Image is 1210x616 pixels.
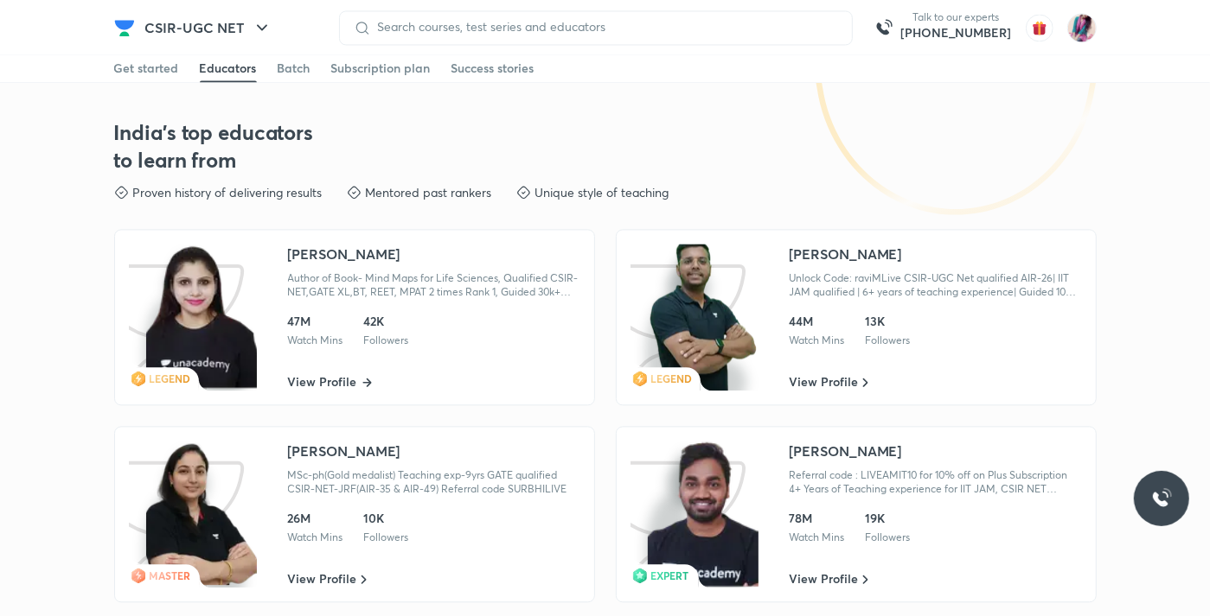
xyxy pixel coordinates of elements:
div: 26M [288,510,343,527]
div: Watch Mins [790,333,845,347]
span: View Profile [790,373,859,391]
a: Subscription plan [331,54,431,82]
span: View Profile [288,570,357,587]
div: 10K [364,510,409,527]
input: Search courses, test series and educators [371,20,838,34]
img: call-us [867,10,901,45]
img: ttu [1151,488,1172,509]
a: Educators [200,54,257,82]
div: Batch [278,60,311,77]
button: CSIR-UGC NET [135,10,283,45]
a: View Profile [790,570,869,587]
a: Get started [114,54,179,82]
a: View Profile [288,373,373,391]
div: Followers [866,333,911,347]
div: Get started [114,60,179,77]
div: Followers [866,530,911,544]
span: LEGEND [651,372,693,385]
img: class [146,441,257,587]
div: Followers [364,333,409,347]
div: [PERSON_NAME] [288,441,400,461]
div: Educators [200,60,257,77]
div: [PERSON_NAME] [288,244,400,264]
img: class [648,244,759,391]
div: Unlock Code: raviMLive CSIR-UGC Net qualified AIR-26| IIT JAM qualified | 6+ years of teaching ex... [790,271,1082,299]
img: icon [129,441,258,587]
p: Talk to our experts [901,10,1012,24]
div: Subscription plan [331,60,431,77]
a: iconclassMASTER[PERSON_NAME]MSc-ph(Gold medalist) Teaching exp-9yrs GATE qualified CSIR-NET-JRF(A... [114,426,595,602]
div: 13K [866,313,911,330]
img: icon [631,441,759,587]
h3: India's top educators to learn from [114,118,315,174]
span: View Profile [790,570,859,587]
div: [PERSON_NAME] [790,244,902,264]
div: 78M [790,510,845,527]
div: 47M [288,313,343,330]
span: MASTER [150,568,191,582]
div: 44M [790,313,845,330]
div: Referral code : LIVEAMIT10 for 10% off on Plus Subscription 4+ Years of Teaching experience for I... [790,468,1082,496]
span: View Profile [288,373,357,391]
a: View Profile [288,570,368,587]
div: 42K [364,313,409,330]
img: avatar [1026,14,1053,41]
div: Success stories [451,60,535,77]
div: Watch Mins [288,530,343,544]
img: archana singh [1067,13,1097,42]
div: Watch Mins [288,333,343,347]
img: Company Logo [114,17,135,38]
a: iconclassLEGEND[PERSON_NAME]Unlock Code: raviMLive CSIR-UGC Net qualified AIR-26| IIT JAM qualifi... [616,229,1097,405]
div: Watch Mins [790,530,845,544]
a: [PHONE_NUMBER] [901,24,1012,41]
img: icon [129,244,258,391]
div: [PERSON_NAME] [790,441,902,461]
a: iconclassLEGEND[PERSON_NAME]Author of Book- Mind Maps for Life Sciences, Qualified CSIR-NET,GATE ... [114,229,595,405]
img: class [146,244,257,391]
a: iconclassEXPERT[PERSON_NAME]Referral code : LIVEAMIT10 for 10% off on Plus Subscription 4+ Years ... [616,426,1097,602]
span: EXPERT [651,568,689,582]
div: Author of Book- Mind Maps for Life Sciences, Qualified CSIR-NET,GATE XL,BT, REET, MPAT 2 times Ra... [288,271,580,299]
p: Unique style of teaching [535,184,669,201]
div: MSc-ph(Gold medalist) Teaching exp-9yrs GATE qualified CSIR-NET-JRF(AIR-35 & AIR-49) Referral cod... [288,468,580,496]
div: Followers [364,530,409,544]
p: Proven history of delivering results [133,184,323,201]
img: icon [631,244,759,391]
img: class [648,441,759,587]
div: 19K [866,510,911,527]
a: View Profile [790,373,869,391]
p: Mentored past rankers [366,184,492,201]
a: Batch [278,54,311,82]
span: LEGEND [150,372,191,385]
a: Success stories [451,54,535,82]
